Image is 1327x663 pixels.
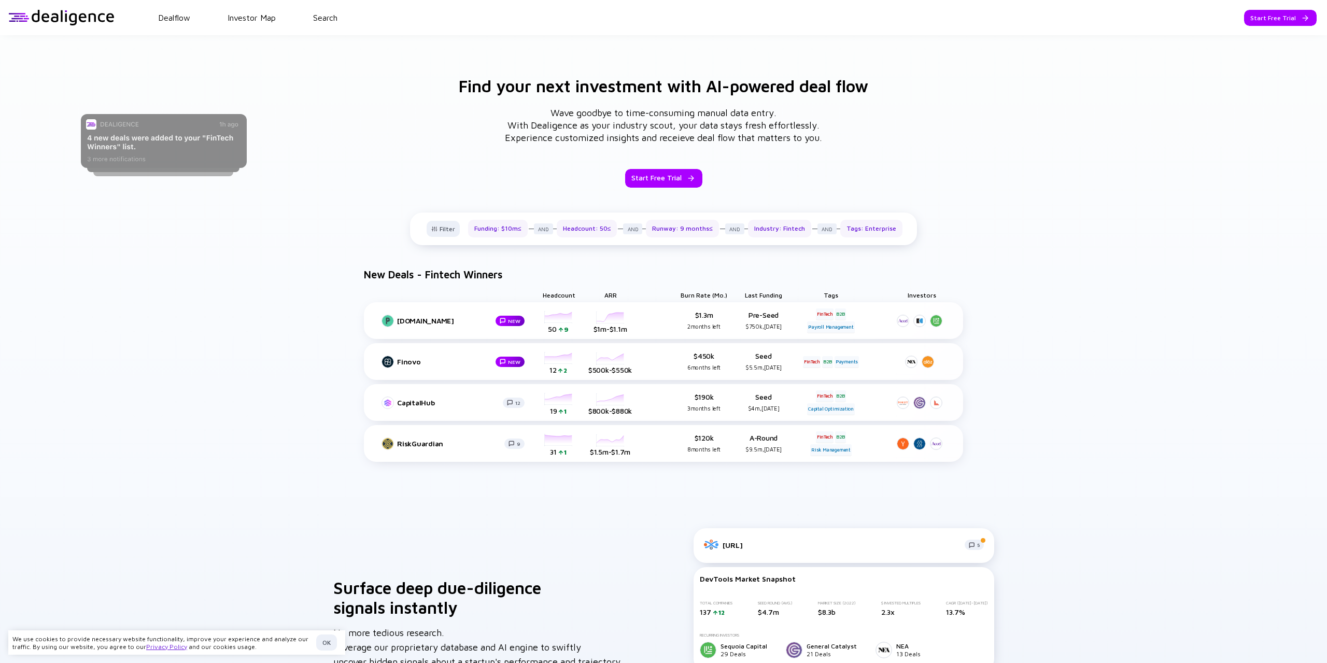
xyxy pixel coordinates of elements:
[896,650,921,658] div: 13 Deals
[146,643,187,651] a: Privacy Policy
[721,650,767,658] div: 29 Deals
[881,608,895,616] span: 2.3x
[835,308,846,320] div: B2B
[700,633,988,638] div: Recurring Investors
[717,609,725,616] div: 12
[807,403,855,415] div: Capital Optimization
[896,642,921,650] div: NEA
[758,601,793,605] div: Seed Round (Avg.)
[333,578,623,617] h3: Surface deep due-diligence signals instantly
[354,270,502,279] h4: New Deals - Fintech Winners
[835,356,859,368] div: Payments
[313,13,337,22] a: Search
[803,356,821,368] div: FinTech
[678,351,730,372] div: $450k
[880,288,963,302] div: Investors
[748,220,811,237] div: Industry: Fintech
[646,220,719,237] div: Runway: 9 months≤
[818,608,836,616] span: $8.3b
[730,392,797,413] div: Seed
[835,390,846,402] div: B2B
[468,220,528,237] div: Funding: $10m≤
[881,601,921,605] div: $ Invested Multiples
[730,322,797,331] div: $750k, [DATE]
[1244,10,1317,26] button: Start Free Trial
[687,445,721,454] div: 8 months left
[807,321,854,333] div: Payroll Management
[730,445,797,454] div: $9.5m, [DATE]
[721,642,767,650] div: Sequoia Capital
[730,363,797,372] div: $5.5m, [DATE]
[730,311,797,331] div: Pre-Seed
[946,608,965,616] span: 13.7%
[316,634,337,651] button: OK
[557,220,617,237] div: Headcount: 50≤
[816,308,834,320] div: FinTech
[678,288,730,302] div: Burn Rate (mo.)
[700,601,732,605] div: Total Companies
[816,431,834,443] div: FinTech
[818,601,856,605] div: MARKET SIZE (2022)
[687,404,720,413] div: 3 months left
[459,78,868,94] h3: Find your next investment with AI-powered deal flow
[12,635,312,651] div: We use cookies to provide necessary website functionality, improve your experience and analyze ou...
[678,311,730,331] div: $1.3m
[397,439,503,448] div: RiskGuardian
[946,601,988,605] div: CAGR ([DATE]-[DATE])
[625,169,702,188] button: Start Free Trial
[585,288,637,302] div: ARR
[228,13,276,22] a: Investor Map
[730,404,797,413] div: $4m, [DATE]
[816,390,834,402] div: FinTech
[797,288,865,302] div: Tags
[533,288,585,302] div: Headcount
[835,431,846,443] div: B2B
[807,650,857,658] div: 21 Deals
[700,574,988,583] div: DevTools Market Snapshot
[730,288,797,302] div: Last Funding
[810,444,852,456] div: Risk Management
[758,608,779,616] span: $4.7m
[687,363,721,372] div: 6 months left
[807,642,857,650] div: General Catalyst
[687,322,720,331] div: 2 months left
[840,220,902,237] div: Tags: Enterprise
[723,541,956,549] div: [URL]
[730,351,797,372] div: Seed
[397,398,502,407] div: CapitalHub
[505,107,822,144] div: Wave goodbye to time-consuming manual data entry. With Dealigence as your industry scout, your da...
[700,608,711,616] span: 137
[158,13,190,22] a: Dealflow
[397,316,495,326] div: [DOMAIN_NAME]
[397,357,495,366] div: Finovo
[678,433,730,454] div: $120k
[730,433,797,454] div: A-Round
[678,392,730,413] div: $190k
[822,356,833,368] div: B2B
